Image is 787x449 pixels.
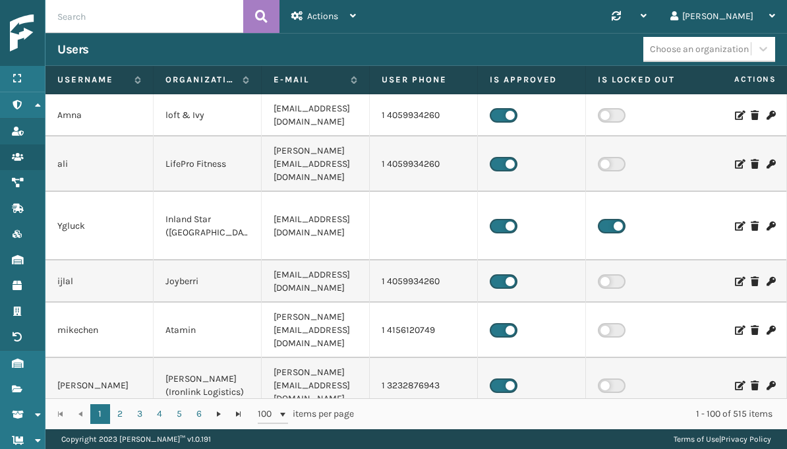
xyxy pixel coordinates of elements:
span: items per page [258,404,354,424]
a: 6 [189,404,209,424]
td: [PERSON_NAME][EMAIL_ADDRESS][DOMAIN_NAME] [262,303,370,358]
td: Atamin [154,303,262,358]
label: E-mail [274,74,344,86]
span: Go to the last page [233,409,244,419]
label: Username [57,74,128,86]
i: Delete [751,277,759,286]
div: 1 - 100 of 515 items [372,407,772,421]
i: Delete [751,111,759,120]
i: Edit [735,381,743,390]
img: logo [10,15,129,52]
td: 1 4059934260 [370,260,478,303]
i: Edit [735,326,743,335]
label: User phone [382,74,465,86]
i: Change Password [767,277,774,286]
span: Go to the next page [214,409,224,419]
a: Privacy Policy [721,434,771,444]
td: [PERSON_NAME][EMAIL_ADDRESS][DOMAIN_NAME] [262,136,370,192]
i: Change Password [767,111,774,120]
a: 4 [150,404,169,424]
a: Go to the next page [209,404,229,424]
td: 1 4059934260 [370,94,478,136]
i: Edit [735,160,743,169]
td: LifePro Fitness [154,136,262,192]
td: ali [45,136,154,192]
i: Change Password [767,160,774,169]
label: Organization [165,74,236,86]
td: mikechen [45,303,154,358]
td: [EMAIL_ADDRESS][DOMAIN_NAME] [262,192,370,260]
a: 5 [169,404,189,424]
i: Delete [751,381,759,390]
td: [PERSON_NAME] (Ironlink Logistics) [154,358,262,413]
td: Ygluck [45,192,154,260]
td: Inland Star ([GEOGRAPHIC_DATA]) [154,192,262,260]
td: 1 3232876943 [370,358,478,413]
td: [PERSON_NAME][EMAIL_ADDRESS][DOMAIN_NAME] [262,358,370,413]
i: Delete [751,222,759,231]
p: Copyright 2023 [PERSON_NAME]™ v 1.0.191 [61,429,211,449]
a: 1 [90,404,110,424]
a: 3 [130,404,150,424]
i: Edit [735,111,743,120]
td: Joyberri [154,260,262,303]
i: Edit [735,222,743,231]
span: Actions [307,11,338,22]
i: Delete [751,160,759,169]
i: Edit [735,277,743,286]
td: 1 4156120749 [370,303,478,358]
span: 100 [258,407,277,421]
span: Actions [693,69,784,90]
a: 2 [110,404,130,424]
i: Delete [751,326,759,335]
label: Is Locked Out [598,74,682,86]
i: Change Password [767,222,774,231]
td: Amna [45,94,154,136]
a: Terms of Use [674,434,719,444]
td: 1 4059934260 [370,136,478,192]
td: loft & Ivy [154,94,262,136]
i: Change Password [767,381,774,390]
td: [EMAIL_ADDRESS][DOMAIN_NAME] [262,94,370,136]
td: [EMAIL_ADDRESS][DOMAIN_NAME] [262,260,370,303]
h3: Users [57,42,89,57]
i: Change Password [767,326,774,335]
a: Go to the last page [229,404,248,424]
div: | [674,429,771,449]
td: [PERSON_NAME] [45,358,154,413]
td: ijlal [45,260,154,303]
div: Choose an organization [650,42,749,56]
label: Is Approved [490,74,573,86]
